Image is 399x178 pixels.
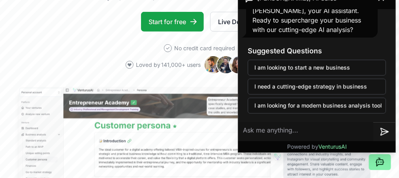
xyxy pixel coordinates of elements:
[248,60,386,76] button: I am looking to start a new business
[141,12,204,32] a: Start for free
[210,12,258,32] a: Live Demo
[216,55,235,74] img: Avatar 2
[229,55,248,74] img: Avatar 3
[248,45,386,57] h3: Suggested Questions
[287,143,347,151] p: Powered by
[248,79,386,95] button: I need a cutting-edge strategy in business
[248,98,386,114] button: I am looking for a modern business analysis tool
[318,143,347,150] span: VenturusAI
[204,55,223,74] img: Avatar 1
